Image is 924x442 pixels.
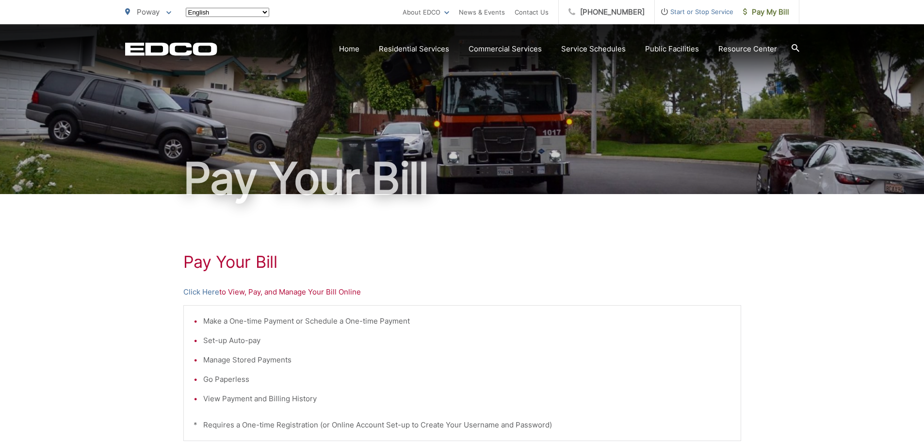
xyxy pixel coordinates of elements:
[137,7,160,16] span: Poway
[403,6,449,18] a: About EDCO
[203,354,731,366] li: Manage Stored Payments
[203,335,731,346] li: Set-up Auto-pay
[469,43,542,55] a: Commercial Services
[379,43,449,55] a: Residential Services
[645,43,699,55] a: Public Facilities
[203,315,731,327] li: Make a One-time Payment or Schedule a One-time Payment
[718,43,777,55] a: Resource Center
[339,43,359,55] a: Home
[125,154,799,203] h1: Pay Your Bill
[561,43,626,55] a: Service Schedules
[183,286,219,298] a: Click Here
[194,419,731,431] p: * Requires a One-time Registration (or Online Account Set-up to Create Your Username and Password)
[186,8,269,17] select: Select a language
[515,6,549,18] a: Contact Us
[743,6,789,18] span: Pay My Bill
[183,286,741,298] p: to View, Pay, and Manage Your Bill Online
[125,42,217,56] a: EDCD logo. Return to the homepage.
[203,393,731,405] li: View Payment and Billing History
[203,374,731,385] li: Go Paperless
[459,6,505,18] a: News & Events
[183,252,741,272] h1: Pay Your Bill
